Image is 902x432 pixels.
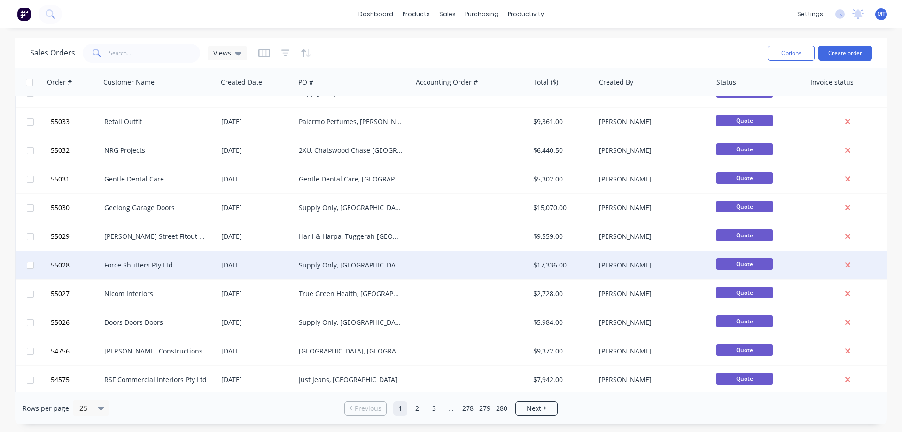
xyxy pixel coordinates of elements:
[533,260,589,270] div: $17,336.00
[48,165,104,193] button: 55031
[427,401,441,416] a: Page 3
[51,203,70,212] span: 55030
[221,375,291,385] div: [DATE]
[104,375,209,385] div: RSF Commercial Interiors Pty Ltd
[299,146,403,155] div: 2XU, Chatswood Chase [GEOGRAPHIC_DATA]
[818,46,872,61] button: Create order
[716,373,773,385] span: Quote
[104,289,209,298] div: Nicom Interiors
[51,117,70,126] span: 55033
[104,232,209,241] div: [PERSON_NAME] Street Fitout Pty Ltd
[48,194,104,222] button: 55030
[533,117,589,126] div: $9,361.00
[221,174,291,184] div: [DATE]
[17,7,31,21] img: Factory
[503,7,549,21] div: productivity
[599,203,703,212] div: [PERSON_NAME]
[221,203,291,212] div: [DATE]
[104,174,209,184] div: Gentle Dental Care
[533,289,589,298] div: $2,728.00
[298,78,313,87] div: PO #
[299,375,403,385] div: Just Jeans, [GEOGRAPHIC_DATA]
[48,308,104,337] button: 55026
[716,201,773,212] span: Quote
[104,203,209,212] div: Geelong Garage Doors
[810,78,854,87] div: Invoice status
[393,401,407,416] a: Page 1 is your current page
[716,78,736,87] div: Status
[51,260,70,270] span: 55028
[299,232,403,241] div: Harli & Harpa, Tuggerah [GEOGRAPHIC_DATA]
[51,146,70,155] span: 55032
[599,78,633,87] div: Created By
[48,136,104,165] button: 55032
[716,229,773,241] span: Quote
[533,203,589,212] div: $15,070.00
[533,232,589,241] div: $9,559.00
[533,375,589,385] div: $7,942.00
[341,401,561,416] ul: Pagination
[47,78,72,87] div: Order #
[461,401,475,416] a: Page 278
[533,346,589,356] div: $9,372.00
[768,46,815,61] button: Options
[599,174,703,184] div: [PERSON_NAME]
[51,318,70,327] span: 55026
[716,287,773,298] span: Quote
[716,344,773,356] span: Quote
[398,7,435,21] div: products
[299,318,403,327] div: Supply Only, [GEOGRAPHIC_DATA]
[533,146,589,155] div: $6,440.50
[23,404,69,413] span: Rows per page
[48,222,104,251] button: 55029
[478,401,492,416] a: Page 279
[213,48,231,58] span: Views
[354,7,398,21] a: dashboard
[299,289,403,298] div: True Green Health, [GEOGRAPHIC_DATA]
[716,315,773,327] span: Quote
[299,346,403,356] div: [GEOGRAPHIC_DATA], [GEOGRAPHIC_DATA]
[599,232,703,241] div: [PERSON_NAME]
[221,260,291,270] div: [DATE]
[48,366,104,394] button: 54575
[104,260,209,270] div: Force Shutters Pty Ltd
[599,375,703,385] div: [PERSON_NAME]
[599,318,703,327] div: [PERSON_NAME]
[533,318,589,327] div: $5,984.00
[109,44,201,63] input: Search...
[48,251,104,279] button: 55028
[104,346,209,356] div: [PERSON_NAME] Constructions
[221,346,291,356] div: [DATE]
[221,117,291,126] div: [DATE]
[221,289,291,298] div: [DATE]
[51,346,70,356] span: 54756
[533,78,558,87] div: Total ($)
[716,258,773,270] span: Quote
[416,78,478,87] div: Accounting Order #
[533,174,589,184] div: $5,302.00
[299,117,403,126] div: Palermo Perfumes, [PERSON_NAME] [GEOGRAPHIC_DATA]
[221,232,291,241] div: [DATE]
[599,260,703,270] div: [PERSON_NAME]
[48,280,104,308] button: 55027
[30,48,75,57] h1: Sales Orders
[103,78,155,87] div: Customer Name
[410,401,424,416] a: Page 2
[299,174,403,184] div: Gentle Dental Care, [GEOGRAPHIC_DATA] [GEOGRAPHIC_DATA]
[599,117,703,126] div: [PERSON_NAME]
[716,172,773,184] span: Quote
[104,318,209,327] div: Doors Doors Doors
[527,404,541,413] span: Next
[104,146,209,155] div: NRG Projects
[516,404,557,413] a: Next page
[599,289,703,298] div: [PERSON_NAME]
[345,404,386,413] a: Previous page
[104,117,209,126] div: Retail Outfit
[793,7,828,21] div: settings
[495,401,509,416] a: Page 280
[716,115,773,126] span: Quote
[299,203,403,212] div: Supply Only, [GEOGRAPHIC_DATA]
[435,7,460,21] div: sales
[221,318,291,327] div: [DATE]
[51,375,70,385] span: 54575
